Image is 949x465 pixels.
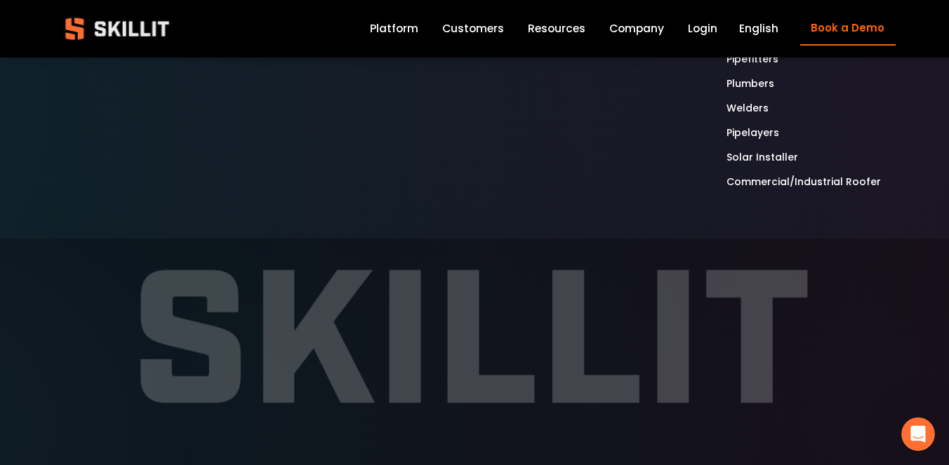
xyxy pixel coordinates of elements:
a: Login [688,20,717,39]
a: Company [609,20,664,39]
a: Heavy Equipment Operators [726,2,872,18]
a: Customers [442,20,504,39]
a: Pipelayers [726,125,779,141]
a: Commercial/Industrial Roofer [726,174,881,190]
a: Plumbers [726,76,774,92]
a: Welders [726,100,769,116]
span: English [739,20,778,36]
iframe: Intercom live chat [901,417,935,451]
div: language picker [739,20,778,39]
a: Solar Installer [726,149,798,166]
a: Platform [370,20,418,39]
img: Skillit [53,8,181,50]
a: Book a Demo [800,11,896,46]
a: folder dropdown [528,20,585,39]
a: Pipefitters [726,51,778,67]
span: Resources [528,20,585,36]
